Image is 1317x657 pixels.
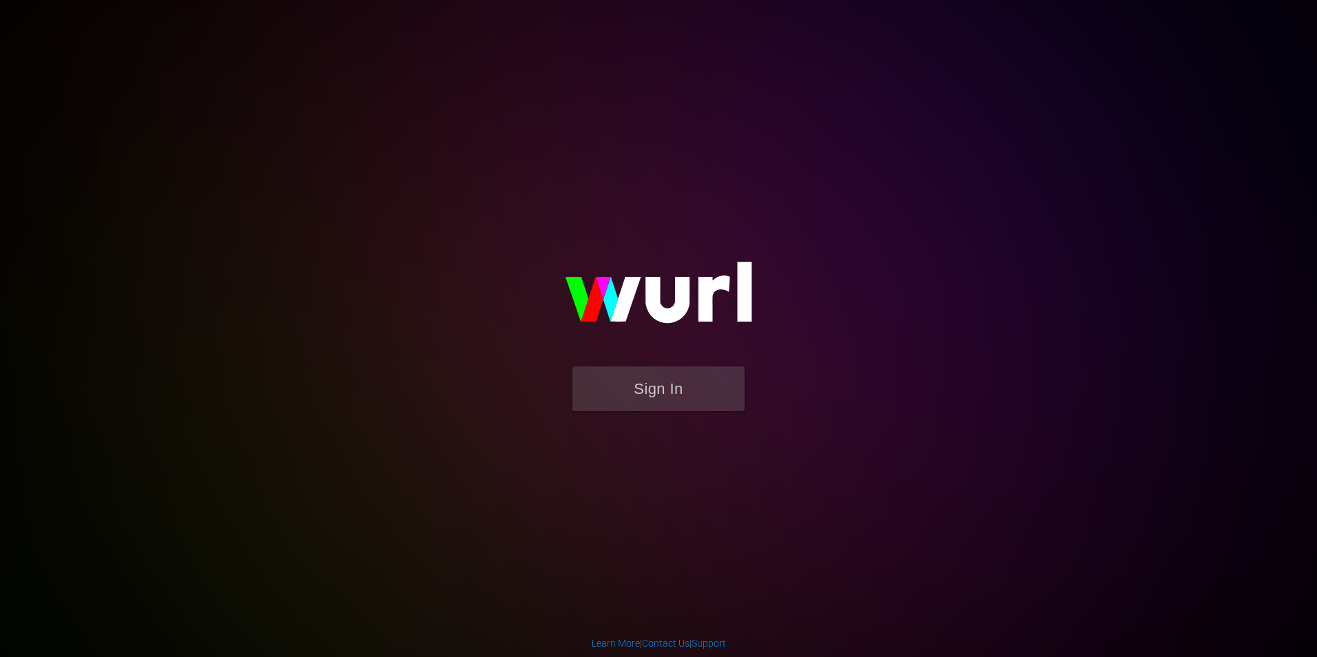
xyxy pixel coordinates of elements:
a: Support [692,638,726,649]
button: Sign In [572,366,745,411]
a: Learn More [592,638,640,649]
img: wurl-logo-on-black-223613ac3d8ba8fe6dc639794a292ebdb59501304c7dfd60c99c58986ef67473.svg [521,232,796,366]
a: Contact Us [642,638,689,649]
div: | | [592,636,726,650]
